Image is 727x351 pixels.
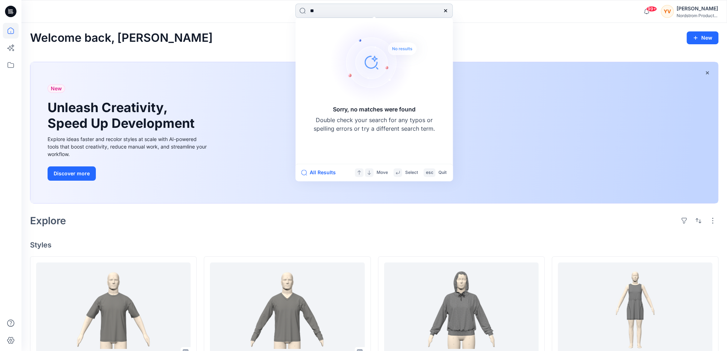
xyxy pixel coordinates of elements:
[333,105,415,114] h5: Sorry, no matches were found
[48,100,198,131] h1: Unleash Creativity, Speed Up Development
[48,135,208,158] div: Explore ideas faster and recolor styles at scale with AI-powered tools that boost creativity, red...
[30,215,66,226] h2: Explore
[30,31,213,45] h2: Welcome back, [PERSON_NAME]
[376,169,388,176] p: Move
[330,19,430,105] img: Sorry, no matches were found
[51,84,62,93] span: New
[677,4,718,13] div: [PERSON_NAME]
[687,31,718,44] button: New
[405,169,418,176] p: Select
[313,116,435,133] p: Double check your search for any typos or spelling errors or try a different search term.
[48,166,96,181] button: Discover more
[301,168,340,177] button: All Results
[646,6,657,12] span: 99+
[677,13,718,18] div: Nordstrom Product...
[30,241,718,249] h4: Styles
[48,166,208,181] a: Discover more
[438,169,446,176] p: Quit
[661,5,674,18] div: YV
[426,169,433,176] p: esc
